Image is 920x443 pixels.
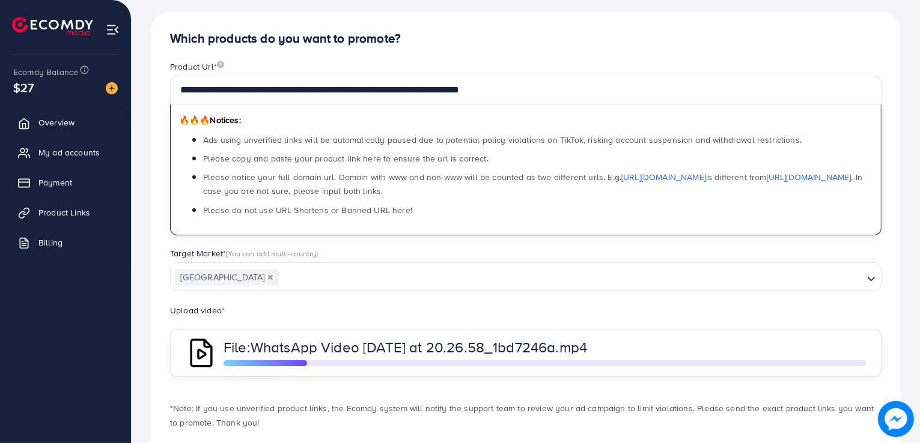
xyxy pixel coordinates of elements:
[9,110,122,134] a: Overview
[38,206,90,218] span: Product Links
[280,268,862,287] input: Search for option
[203,171,862,197] span: Please notice your full domain url. Domain with www and non-www will be counted as two different ...
[106,23,120,37] img: menu
[170,262,882,291] div: Search for option
[170,31,882,46] h4: Which products do you want to promote?
[38,146,100,158] span: My ad accounts
[170,304,225,316] label: Upload video
[9,140,122,164] a: My ad accounts
[226,248,318,259] span: (You can add multi-country)
[9,231,122,255] a: Billing
[621,171,706,183] a: [URL][DOMAIN_NAME]
[179,114,210,126] span: 🔥🔥🔥
[12,17,93,35] img: logo
[217,61,224,68] img: image
[203,204,412,216] span: Please do not use URL Shortens or Banned URL here!
[13,66,78,78] span: Ecomdy Balance
[38,116,75,128] span: Overview
[185,337,218,369] img: QAAAABJRU5ErkJggg==
[878,401,914,437] img: image
[9,200,122,225] a: Product Links
[170,247,318,259] label: Target Market
[13,79,34,96] span: $27
[767,171,851,183] a: [URL][DOMAIN_NAME]
[38,176,72,188] span: Payment
[251,337,587,357] span: WhatsApp Video [DATE] at 20.26.58_1bd7246a.mp4
[179,114,241,126] span: Notices:
[106,82,118,94] img: image
[203,152,489,164] span: Please copy and paste your product link here to ensure the url is correct.
[170,61,224,73] label: Product Url
[175,269,279,286] span: [GEOGRAPHIC_DATA]
[203,134,802,146] span: Ads using unverified links will be automatically paused due to potential policy violations on Tik...
[38,237,62,249] span: Billing
[224,340,614,354] p: File:
[9,170,122,194] a: Payment
[267,274,273,280] button: Deselect Pakistan
[170,401,882,430] p: *Note: If you use unverified product links, the Ecomdy system will notify the support team to rev...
